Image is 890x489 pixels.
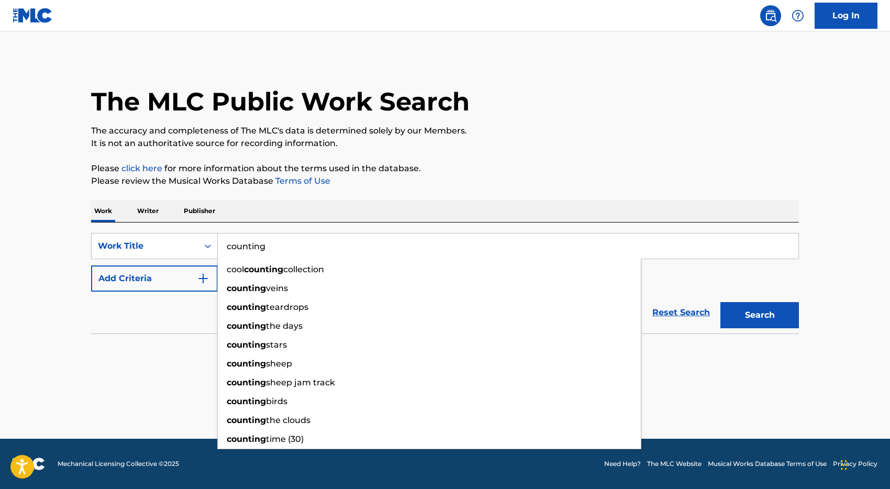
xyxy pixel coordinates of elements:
p: It is not an authoritative source for recording information. [91,137,799,150]
p: Publisher [181,200,218,222]
strong: counting [227,415,266,425]
span: Mechanical Licensing Collective © 2025 [58,459,179,469]
img: search [764,9,777,22]
strong: counting [227,321,266,331]
img: MLC Logo [13,8,53,23]
form: Search Form [91,233,799,334]
a: Terms of Use [273,176,330,186]
a: Privacy Policy [833,459,877,469]
p: Writer [134,200,162,222]
img: 9d2ae6d4665cec9f34b9.svg [197,272,209,285]
strong: counting [227,434,266,444]
div: Help [787,5,808,26]
strong: counting [227,302,266,312]
span: time (30) [266,434,304,444]
span: teardrops [266,302,308,312]
span: the clouds [266,415,310,425]
span: sheep jam track [266,377,335,387]
p: The accuracy and completeness of The MLC's data is determined solely by our Members. [91,125,799,137]
a: Public Search [760,5,781,26]
p: Please for more information about the terms used in the database. [91,162,799,175]
strong: counting [227,283,266,293]
span: stars [266,340,287,350]
p: Please review the Musical Works Database [91,175,799,187]
span: the days [266,321,303,331]
h1: The MLC Public Work Search [91,86,470,117]
span: collection [283,264,324,274]
a: Log In [815,3,877,29]
div: Drag [841,449,847,481]
span: veins [266,283,288,293]
a: The MLC Website [647,459,702,469]
a: click here [121,163,162,173]
p: Work [91,200,115,222]
button: Search [720,302,799,328]
div: Work Title [98,240,192,252]
strong: counting [227,359,266,369]
a: Need Help? [604,459,641,469]
img: help [792,9,804,22]
span: sheep [266,359,292,369]
span: cool [227,264,244,274]
a: Musical Works Database Terms of Use [708,459,827,469]
strong: counting [227,340,266,350]
strong: counting [227,377,266,387]
button: Add Criteria [91,265,218,292]
a: Reset Search [647,301,715,324]
span: birds [266,396,287,406]
strong: counting [227,396,266,406]
img: logo [13,458,45,470]
iframe: Chat Widget [838,439,890,489]
strong: counting [244,264,283,274]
